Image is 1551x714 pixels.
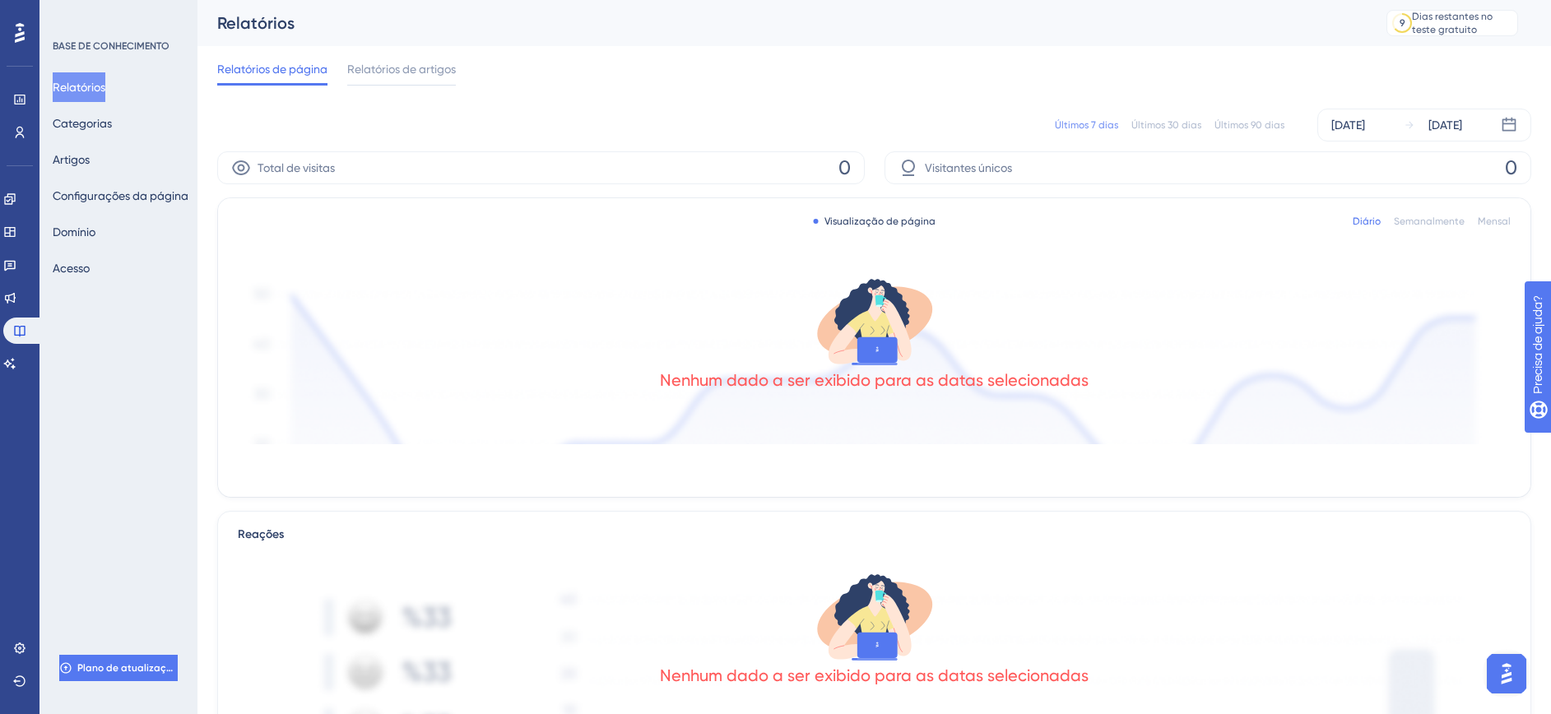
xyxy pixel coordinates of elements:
button: Plano de atualização [59,655,178,681]
font: Visualização de página [824,215,936,228]
span: Visitantes únicos [925,158,1012,178]
iframe: UserGuiding AI Assistant Launcher [1482,649,1531,698]
div: Relatórios [217,12,1345,35]
div: 9 [1400,16,1405,30]
button: Domínio [53,217,95,247]
div: Últimos 7 dias [1055,118,1118,132]
span: Plano de atualização [77,661,178,675]
button: Categorias [53,109,112,138]
div: Nenhum dado a ser exibido para as datas selecionadas [660,369,1089,392]
div: Reações [238,525,1511,545]
div: Dias restantes no teste gratuito [1412,10,1512,36]
span: Relatórios de artigos [347,59,456,79]
span: 0 [838,155,851,181]
div: [DATE] [1331,115,1365,135]
div: Últimos 30 dias [1131,118,1201,132]
span: 0 [1505,155,1517,181]
div: Nenhum dado a ser exibido para as datas selecionadas [660,664,1089,687]
span: Precisa de ajuda? [39,4,137,24]
div: Diário [1353,215,1381,228]
button: Acesso [53,253,90,283]
span: Relatórios de página [217,59,327,79]
div: Semanalmente [1394,215,1465,228]
button: Artigos [53,145,90,174]
div: BASE DE CONHECIMENTO [53,39,169,53]
div: [DATE] [1428,115,1462,135]
span: Total de visitas [258,158,335,178]
div: Mensal [1478,215,1511,228]
button: Configurações da página [53,181,188,211]
button: Relatórios [53,72,105,102]
div: Últimos 90 dias [1214,118,1284,132]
